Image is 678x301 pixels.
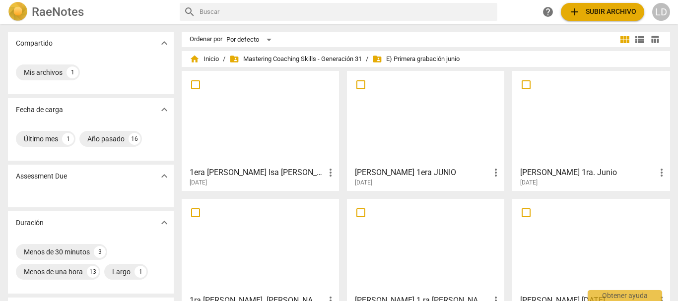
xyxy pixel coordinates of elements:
a: LogoRaeNotes [8,2,172,22]
img: Logo [8,2,28,22]
div: 1 [135,266,146,278]
span: Inicio [190,54,219,64]
div: 16 [129,133,140,145]
div: 1 [67,66,78,78]
span: more_vert [656,167,668,179]
div: Mis archivos [24,67,63,77]
div: 3 [94,246,106,258]
button: Mostrar más [157,215,172,230]
span: expand_more [158,37,170,49]
span: add [569,6,581,18]
span: expand_more [158,104,170,116]
span: more_vert [325,167,337,179]
span: expand_more [158,217,170,229]
span: table_chart [650,35,660,44]
button: Mostrar más [157,102,172,117]
button: Cuadrícula [617,32,632,47]
span: [DATE] [520,179,538,187]
span: [DATE] [190,179,207,187]
h3: Franco Cabrino 1era JUNIO [355,167,490,179]
div: 13 [87,266,99,278]
button: Tabla [647,32,662,47]
h2: RaeNotes [32,5,84,19]
span: folder_shared [229,54,239,64]
p: Duración [16,218,44,228]
span: / [223,56,225,63]
a: [PERSON_NAME] 1ra. Junio[DATE] [516,74,666,186]
div: Obtener ayuda [588,290,662,301]
span: search [184,6,196,18]
span: more_vert [490,167,502,179]
div: Último mes [24,134,58,144]
div: Menos de una hora [24,267,83,277]
span: E) Primera grabación junio [372,54,460,64]
p: Assessment Due [16,171,67,181]
span: [DATE] [355,179,372,187]
span: Mastering Coaching Skills - Generación 31 [229,54,362,64]
button: Subir [561,3,644,21]
span: view_module [619,34,631,46]
button: Mostrar más [157,169,172,183]
a: Obtener ayuda [539,3,557,21]
span: / [366,56,368,63]
button: LD [652,3,670,21]
button: Lista [632,32,647,47]
h3: Cynthia Castaneda 1ra. Junio [520,167,655,179]
div: Largo [112,267,131,277]
input: Buscar [200,4,494,20]
a: 1era [PERSON_NAME] Isa [PERSON_NAME][DATE] [185,74,336,186]
button: Mostrar más [157,36,172,51]
p: Fecha de carga [16,105,63,115]
div: Año pasado [87,134,125,144]
h3: 1era de Junio Isa Olid [190,167,325,179]
div: Por defecto [226,32,275,48]
span: home [190,54,200,64]
span: view_list [634,34,646,46]
span: help [542,6,554,18]
div: Ordenar por [190,36,222,43]
span: expand_more [158,170,170,182]
div: 1 [62,133,74,145]
span: Subir archivo [569,6,636,18]
div: Menos de 30 minutos [24,247,90,257]
a: [PERSON_NAME] 1era JUNIO[DATE] [350,74,501,186]
p: Compartido [16,38,53,49]
span: folder_shared [372,54,382,64]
